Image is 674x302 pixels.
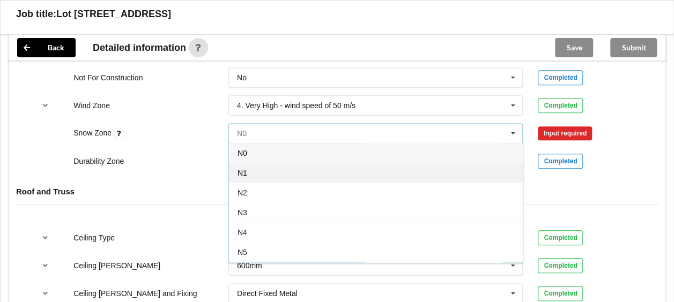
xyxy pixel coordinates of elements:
[237,262,262,269] div: 600mm
[238,169,247,177] span: N1
[238,208,247,217] span: N3
[17,38,76,57] button: Back
[93,43,186,52] span: Detailed information
[237,102,355,109] div: 4. Very High - wind speed of 50 m/s
[237,290,298,297] div: Direct Fixed Metal
[238,149,247,157] span: N0
[73,129,114,137] label: Snow Zone
[238,248,247,256] span: N5
[73,101,110,110] label: Wind Zone
[538,286,583,301] div: Completed
[73,73,143,82] label: Not For Construction
[73,233,115,242] label: Ceiling Type
[16,186,658,197] h4: Roof and Truss
[538,126,592,140] div: Input required
[56,8,171,20] h3: Lot [STREET_ADDRESS]
[538,258,583,273] div: Completed
[16,8,56,20] h3: Job title:
[538,154,583,169] div: Completed
[73,157,124,165] label: Durability Zone
[538,98,583,113] div: Completed
[538,230,583,245] div: Completed
[73,261,160,270] label: Ceiling [PERSON_NAME]
[237,74,247,81] div: No
[73,289,197,298] label: Ceiling [PERSON_NAME] and Fixing
[538,70,583,85] div: Completed
[35,256,56,275] button: reference-toggle
[238,188,247,197] span: N2
[35,228,56,247] button: reference-toggle
[238,228,247,237] span: N4
[35,96,56,115] button: reference-toggle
